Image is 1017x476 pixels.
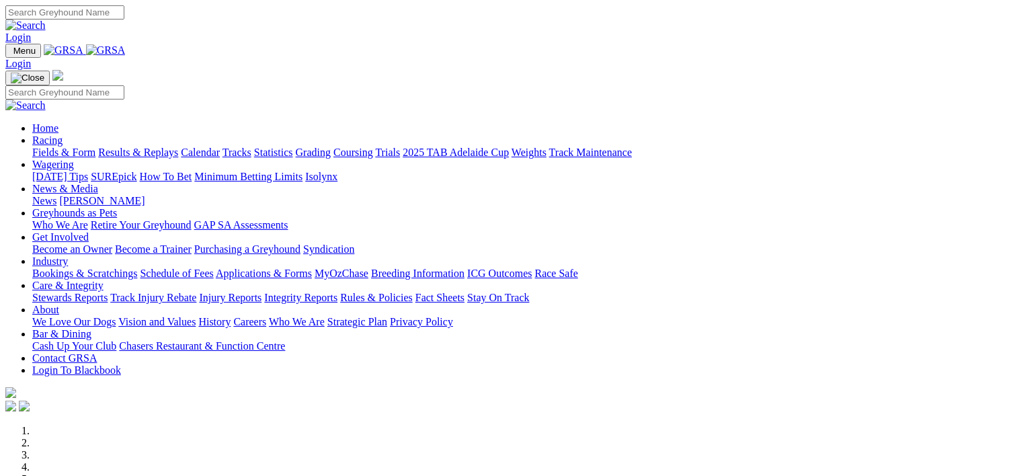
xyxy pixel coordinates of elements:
[5,32,31,43] a: Login
[11,73,44,83] img: Close
[32,134,63,146] a: Racing
[534,268,577,279] a: Race Safe
[32,243,1012,255] div: Get Involved
[415,292,464,303] a: Fact Sheets
[118,316,196,327] a: Vision and Values
[32,171,88,182] a: [DATE] Tips
[52,70,63,81] img: logo-grsa-white.png
[5,100,46,112] img: Search
[216,268,312,279] a: Applications & Forms
[194,219,288,231] a: GAP SA Assessments
[5,19,46,32] img: Search
[467,292,529,303] a: Stay On Track
[5,401,16,411] img: facebook.svg
[296,147,331,158] a: Grading
[32,280,104,291] a: Care & Integrity
[32,268,1012,280] div: Industry
[140,268,213,279] a: Schedule of Fees
[13,46,36,56] span: Menu
[327,316,387,327] a: Strategic Plan
[32,340,116,352] a: Cash Up Your Club
[32,340,1012,352] div: Bar & Dining
[5,85,124,100] input: Search
[32,316,116,327] a: We Love Our Dogs
[140,171,192,182] a: How To Bet
[375,147,400,158] a: Trials
[32,304,59,315] a: About
[269,316,325,327] a: Who We Are
[390,316,453,327] a: Privacy Policy
[32,195,1012,207] div: News & Media
[19,401,30,411] img: twitter.svg
[222,147,251,158] a: Tracks
[98,147,178,158] a: Results & Replays
[32,231,89,243] a: Get Involved
[32,122,58,134] a: Home
[181,147,220,158] a: Calendar
[91,219,192,231] a: Retire Your Greyhound
[233,316,266,327] a: Careers
[110,292,196,303] a: Track Injury Rebate
[44,44,83,56] img: GRSA
[32,364,121,376] a: Login To Blackbook
[32,183,98,194] a: News & Media
[119,340,285,352] a: Chasers Restaurant & Function Centre
[5,387,16,398] img: logo-grsa-white.png
[371,268,464,279] a: Breeding Information
[512,147,546,158] a: Weights
[194,243,300,255] a: Purchasing a Greyhound
[199,292,261,303] a: Injury Reports
[333,147,373,158] a: Coursing
[115,243,192,255] a: Become a Trainer
[32,292,1012,304] div: Care & Integrity
[340,292,413,303] a: Rules & Policies
[305,171,337,182] a: Isolynx
[32,159,74,170] a: Wagering
[5,44,41,58] button: Toggle navigation
[32,195,56,206] a: News
[403,147,509,158] a: 2025 TAB Adelaide Cup
[32,147,95,158] a: Fields & Form
[32,328,91,340] a: Bar & Dining
[32,352,97,364] a: Contact GRSA
[32,171,1012,183] div: Wagering
[32,292,108,303] a: Stewards Reports
[467,268,532,279] a: ICG Outcomes
[32,219,88,231] a: Who We Are
[264,292,337,303] a: Integrity Reports
[91,171,136,182] a: SUREpick
[59,195,145,206] a: [PERSON_NAME]
[32,255,68,267] a: Industry
[194,171,302,182] a: Minimum Betting Limits
[32,316,1012,328] div: About
[315,268,368,279] a: MyOzChase
[5,5,124,19] input: Search
[86,44,126,56] img: GRSA
[254,147,293,158] a: Statistics
[198,316,231,327] a: History
[32,219,1012,231] div: Greyhounds as Pets
[32,243,112,255] a: Become an Owner
[32,268,137,279] a: Bookings & Scratchings
[5,71,50,85] button: Toggle navigation
[32,207,117,219] a: Greyhounds as Pets
[32,147,1012,159] div: Racing
[303,243,354,255] a: Syndication
[549,147,632,158] a: Track Maintenance
[5,58,31,69] a: Login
